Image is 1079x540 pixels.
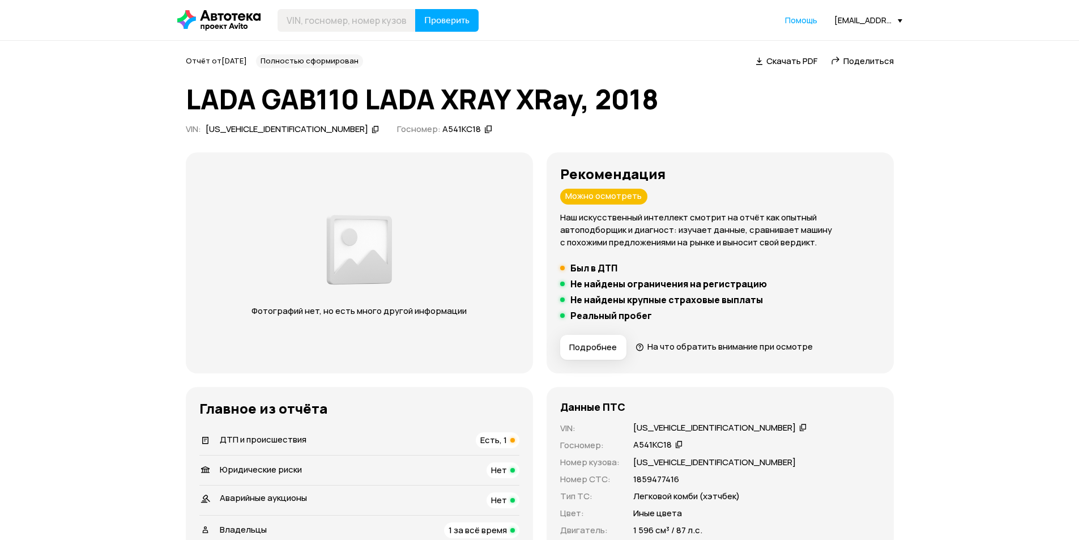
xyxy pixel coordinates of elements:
[560,422,620,435] p: VIN :
[491,494,507,506] span: Нет
[570,262,617,274] h5: Был в ДТП
[570,278,767,290] h5: Не найдены ограничения на регистрацию
[560,473,620,486] p: Номер СТС :
[220,524,267,535] span: Владельцы
[785,15,817,26] a: Помощь
[560,507,620,520] p: Цвет :
[647,341,813,352] span: На что обратить внимание при осмотре
[633,507,682,520] p: Иные цвета
[241,305,478,317] p: Фотографий нет, но есть много другой информации
[560,524,620,537] p: Двигатель :
[415,9,479,32] button: Проверить
[186,123,201,135] span: VIN :
[186,56,247,66] span: Отчёт от [DATE]
[560,211,880,249] p: Наш искусственный интеллект смотрит на отчёт как опытный автоподборщик и диагност: изучает данные...
[560,166,880,182] h3: Рекомендация
[633,490,740,503] p: Легковой комби (хэтчбек)
[256,54,363,68] div: Полностью сформирован
[843,55,894,67] span: Поделиться
[560,335,626,360] button: Подробнее
[424,16,470,25] span: Проверить
[636,341,813,352] a: На что обратить внимание при осмотре
[560,490,620,503] p: Тип ТС :
[834,15,902,25] div: [EMAIL_ADDRESS][DOMAIN_NAME]
[220,433,306,445] span: ДТП и происшествия
[633,422,796,434] div: [US_VEHICLE_IDENTIFICATION_NUMBER]
[278,9,416,32] input: VIN, госномер, номер кузова
[206,124,368,135] div: [US_VEHICLE_IDENTIFICATION_NUMBER]
[756,55,817,67] a: Скачать PDF
[220,464,302,475] span: Юридические риски
[766,55,817,67] span: Скачать PDF
[560,401,625,413] h4: Данные ПТС
[785,15,817,25] span: Помощь
[633,456,796,469] p: [US_VEHICLE_IDENTIFICATION_NUMBER]
[560,456,620,469] p: Номер кузова :
[560,189,647,205] div: Можно осмотреть
[633,473,679,486] p: 1859477416
[570,310,652,321] h5: Реальный пробег
[323,209,395,291] img: d89e54fb62fcf1f0.png
[397,123,441,135] span: Госномер:
[186,84,894,114] h1: LADA GAB110 LADA XRAY XRay, 2018
[569,342,617,353] span: Подробнее
[560,439,620,452] p: Госномер :
[633,439,672,451] div: А541КС18
[449,524,507,536] span: 1 за всё время
[570,294,763,305] h5: Не найдены крупные страховые выплаты
[220,492,307,504] span: Аварийные аукционы
[491,464,507,476] span: Нет
[480,434,507,446] span: Есть, 1
[633,524,702,537] p: 1 596 см³ / 87 л.с.
[831,55,894,67] a: Поделиться
[199,401,519,416] h3: Главное из отчёта
[442,124,481,135] div: А541КС18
